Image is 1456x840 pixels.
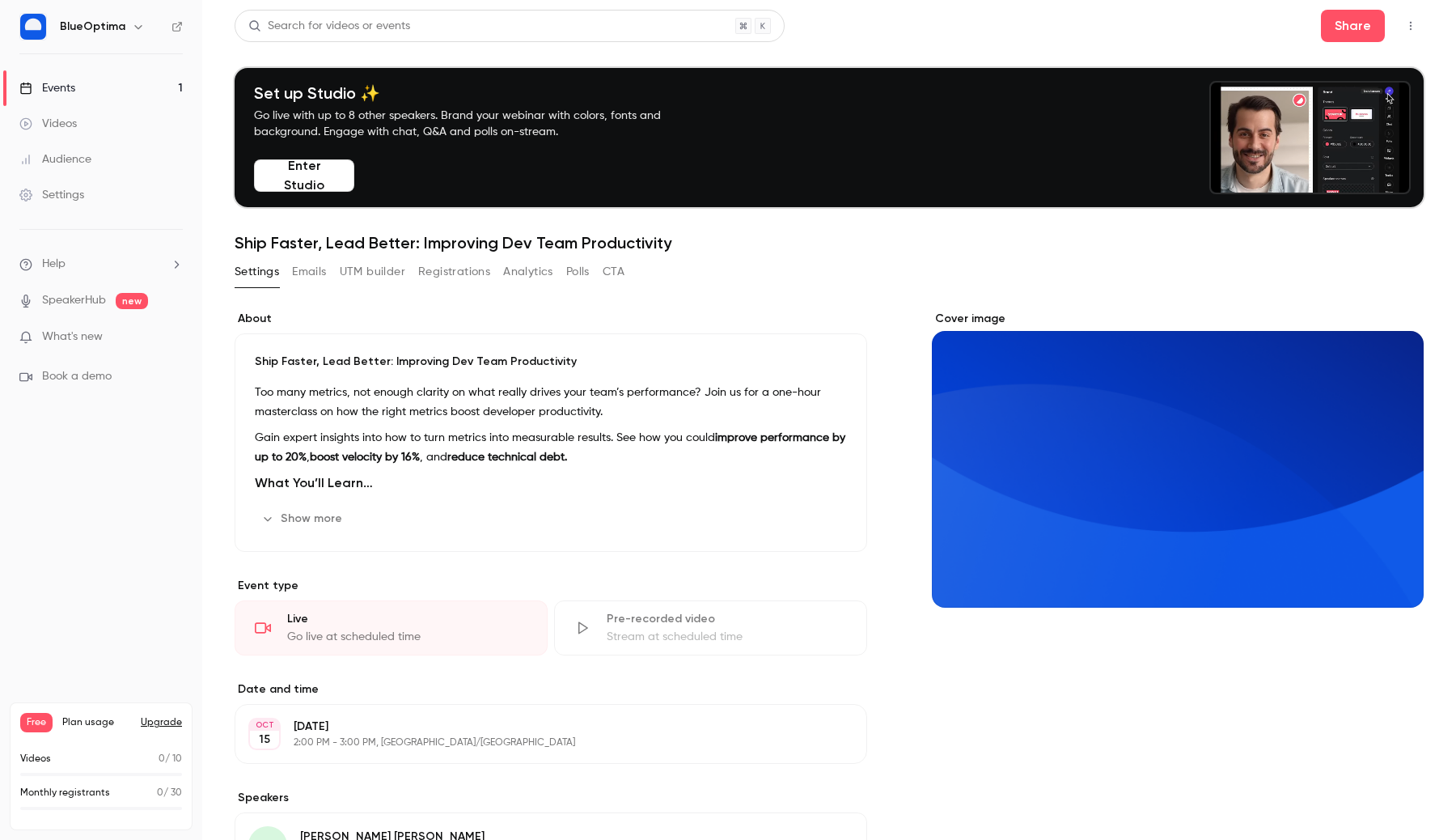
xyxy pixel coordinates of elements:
[259,732,270,748] p: 15
[235,790,867,806] label: Speakers
[235,578,867,594] p: Event type
[566,259,590,285] button: Polls
[62,716,131,729] span: Plan usage
[235,311,867,327] label: About
[235,681,867,698] label: Date and time
[603,259,624,285] button: CTA
[418,259,490,285] button: Registrations
[20,713,53,732] span: Free
[255,354,847,370] p: Ship Faster, Lead Better: Improving Dev Team Productivity
[447,452,567,463] strong: reduce technical debt.
[503,259,553,285] button: Analytics
[235,233,1424,252] h1: Ship Faster, Lead Better: Improving Dev Team Productivity
[42,368,112,385] span: Book a demo
[255,428,847,467] p: Gain expert insights into how to turn metrics into measurable results. See how you could , , and
[235,600,548,655] div: LiveGo live at scheduled time
[20,752,51,766] p: Videos
[248,18,410,35] div: Search for videos or events
[42,256,66,273] span: Help
[60,19,125,35] h6: BlueOptima
[254,83,699,103] h4: Set up Studio ✨
[159,754,165,764] span: 0
[607,629,847,645] div: Stream at scheduled time
[1321,10,1385,42] button: Share
[932,311,1424,608] section: Cover image
[340,259,405,285] button: UTM builder
[141,716,182,729] button: Upgrade
[163,330,183,345] iframe: Noticeable Trigger
[294,736,781,749] p: 2:00 PM - 3:00 PM, [GEOGRAPHIC_DATA]/[GEOGRAPHIC_DATA]
[255,383,847,422] p: Too many metrics, not enough clarity on what really drives your team’s performance? Join us for a...
[607,611,847,627] div: Pre-recorded video
[116,293,148,309] span: new
[250,719,279,731] div: OCT
[235,259,279,285] button: Settings
[292,259,326,285] button: Emails
[287,629,527,645] div: Go live at scheduled time
[19,116,77,132] div: Videos
[42,329,103,346] span: What's new
[159,752,182,766] p: / 10
[255,506,352,532] button: Show more
[19,151,91,168] div: Audience
[294,719,781,735] p: [DATE]
[19,187,84,203] div: Settings
[287,611,527,627] div: Live
[932,311,1424,327] label: Cover image
[157,788,163,798] span: 0
[254,159,354,192] button: Enter Studio
[554,600,867,655] div: Pre-recorded videoStream at scheduled time
[19,256,183,273] li: help-dropdown-opener
[19,80,75,96] div: Events
[157,786,182,800] p: / 30
[255,473,847,493] h2: What You’ll Learn
[310,452,420,463] strong: boost velocity by 16%
[42,292,106,309] a: SpeakerHub
[20,786,110,800] p: Monthly registrants
[254,108,699,140] p: Go live with up to 8 other speakers. Brand your webinar with colors, fonts and background. Engage...
[20,14,46,40] img: BlueOptima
